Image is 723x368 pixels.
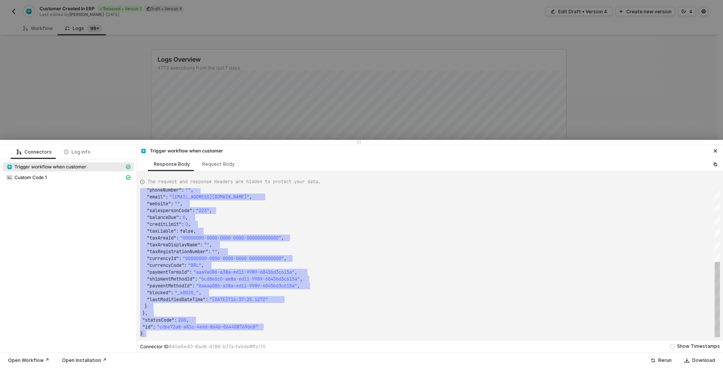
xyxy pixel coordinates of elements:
span: · [203,241,204,248]
img: integration-icon [140,148,147,154]
span: ·· [142,282,145,289]
span: "0aaaa086-a38a-ed11-9989-6045bd3c615a" [196,283,297,289]
span: } [145,303,147,309]
span: "phoneNumber" [147,187,182,193]
span: ·· [140,269,142,276]
span: ·· [145,269,147,276]
span: ·· [140,214,142,221]
span: : [166,194,168,200]
span: ·· [140,324,142,330]
span: "shipmentMethodId" [147,276,195,282]
span: ·· [142,235,145,241]
span: ·· [145,255,147,262]
span: , [281,235,284,241]
span: ·· [140,248,142,255]
span: false, [180,228,196,234]
div: Open Installation ↗ [62,357,107,363]
span: : [192,208,195,214]
div: Rerun [658,357,672,363]
span: ·· [142,194,145,200]
span: }, [142,310,148,316]
span: ·· [142,207,145,214]
span: "taxAreaDisplayName" [147,242,200,248]
span: · [174,200,175,207]
span: icon-download [685,358,689,363]
span: ·· [142,303,145,310]
span: ·· [142,248,145,255]
span: "paymentMethodId" [147,283,192,289]
span: ·· [142,262,145,269]
span: The request and response Headers are hidden to protect your data. [148,178,321,185]
span: "currencyId" [147,255,179,262]
span: ·· [145,187,147,194]
span: ·· [145,289,147,296]
span: : [200,242,203,248]
span: · [177,317,178,324]
span: ·· [145,235,147,241]
span: ·· [145,248,147,255]
div: Log info [64,149,91,155]
span: , [249,194,252,200]
span: · [195,282,196,289]
span: ·· [140,262,142,269]
span: "email" [147,194,166,200]
span: ·· [140,241,142,248]
span: "" [185,187,191,193]
div: Response Body [154,161,190,167]
span: : [182,187,184,193]
span: · [182,255,183,262]
span: "00000000-0000-0000-0000-000000000000" [180,235,281,241]
span: ·· [140,317,142,324]
span: icon-drag-indicator [357,140,361,144]
span: ·· [140,221,142,228]
span: ·· [142,228,145,235]
button: Download [680,356,720,365]
span: icon-logic [17,150,21,154]
span: : [179,214,182,220]
span: ·· [140,303,142,310]
span: "" [204,242,209,248]
span: : [176,228,179,234]
span: ·· [145,207,147,214]
span: ·· [145,194,147,200]
span: "" [212,249,217,255]
span: "aaa9a086-a38a-ed11-9989-6045bd3c615a" [193,269,295,275]
span: , [191,187,193,193]
span: "[DATE]T16:37:25.127Z" [209,297,268,303]
span: "_x0020_" [175,290,199,296]
span: "" [175,201,180,207]
span: "cdbe72a8-a81c-4edd-864b-064408769dc8" [157,324,258,330]
span: "[EMAIL_ADDRESS][DOMAIN_NAME]" [169,194,249,200]
span: Custom Code 1 [14,174,47,181]
img: integration-icon [6,174,13,181]
span: · [179,235,180,241]
span: ·· [145,296,147,303]
button: Open Workflow ↗ [3,356,54,365]
span: : [174,317,177,323]
span: ·· [140,282,142,289]
span: · [182,214,183,221]
span: : [179,255,182,262]
span: · [156,324,157,330]
span: "taxRegistrationNumber" [147,249,208,255]
span: ·· [140,235,142,241]
span: "salespersonCode" [147,208,192,214]
span: ·· [142,255,145,262]
span: "lastModifiedDateTime" [147,297,205,303]
span: : [195,276,197,282]
span: icon-close [713,149,718,153]
span: "creditLimit" [147,221,182,227]
span: : [182,221,184,227]
span: : [208,249,211,255]
span: · [208,296,209,303]
span: Trigger workflow when customer [14,164,86,170]
span: Trigger workflow when customer [3,162,134,171]
span: ·· [142,289,145,296]
span: 840e6e40-8ad6-4186-b77a-fa9de8ffa110 [169,344,266,349]
span: ·· [142,187,145,194]
span: 0 [185,221,188,227]
span: , [186,317,189,323]
span: 200 [178,317,186,323]
div: Download [692,357,715,363]
span: ·· [140,296,142,303]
